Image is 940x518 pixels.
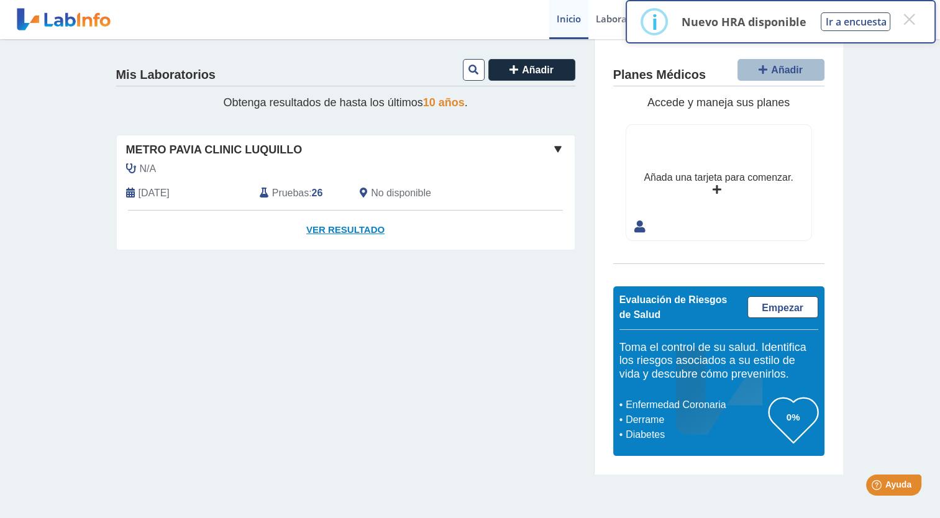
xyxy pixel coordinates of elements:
button: Añadir [488,59,575,81]
h4: Planes Médicos [613,68,706,83]
a: Empezar [747,296,818,318]
span: N/A [140,161,157,176]
div: i [651,11,657,33]
li: Derrame [623,412,769,427]
button: Ir a encuesta [821,12,890,31]
li: Enfermedad Coronaria [623,398,769,412]
span: Metro Pavia Clinic Luquillo [126,142,303,158]
iframe: Help widget launcher [829,470,926,504]
span: Empezar [762,302,803,313]
span: Pruebas [272,186,309,201]
span: Evaluación de Riesgos de Salud [619,294,728,320]
button: Añadir [737,59,824,81]
span: SUBIR [331,262,361,273]
li: Diabetes [623,427,769,442]
button: Close this dialog [898,8,920,30]
span: Obtenga resultados de hasta los últimos . [223,96,467,109]
b: 26 [312,188,323,198]
a: Ver Resultado [117,211,575,250]
h4: Mis Laboratorios [116,68,216,83]
p: Nuevo HRA disponible [681,14,806,29]
span: Añadir [771,65,803,75]
h5: Toma el control de su salud. Identifica los riesgos asociados a su estilo de vida y descubre cómo... [619,341,818,381]
span: 10 años [423,96,465,109]
h3: 0% [769,409,818,425]
div: Añada una tarjeta para comenzar. [644,170,793,185]
span: Añadir [522,65,554,75]
div: : [250,186,350,201]
span: 2025-07-10 [139,186,170,201]
span: No disponible [371,186,431,201]
span: Accede y maneja sus planes [647,96,790,109]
